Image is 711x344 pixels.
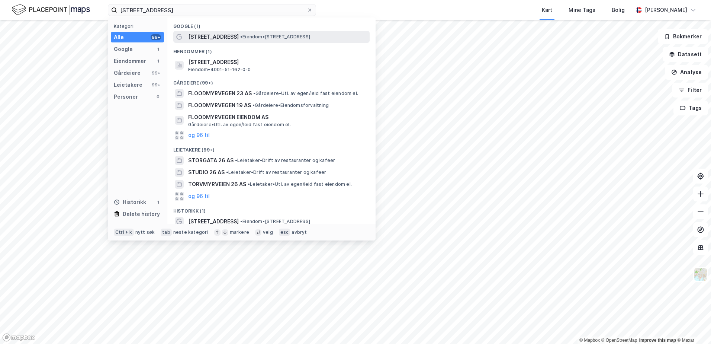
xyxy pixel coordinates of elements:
[155,199,161,205] div: 1
[188,89,252,98] span: FLOODMYRVEGEN 23 AS
[167,43,376,56] div: Eiendommer (1)
[188,113,367,122] span: FLOODMYRVEGEN EIENDOM AS
[253,90,255,96] span: •
[253,90,358,96] span: Gårdeiere • Utl. av egen/leid fast eiendom el.
[263,229,273,235] div: velg
[114,69,141,77] div: Gårdeiere
[235,157,237,163] span: •
[188,58,367,67] span: [STREET_ADDRESS]
[188,156,234,165] span: STORGATA 26 AS
[694,267,708,281] img: Z
[167,202,376,216] div: Historikk (1)
[188,131,210,140] button: og 96 til
[167,141,376,155] div: Leietakere (99+)
[151,82,161,88] div: 99+
[173,229,208,235] div: neste kategori
[114,229,134,236] div: Ctrl + k
[114,92,138,101] div: Personer
[240,219,310,224] span: Eiendom • [STREET_ADDRESS]
[12,3,90,16] img: logo.f888ab2527a4732fd821a326f86c7f29.svg
[114,23,164,29] div: Kategori
[188,32,239,41] span: [STREET_ADDRESS]
[188,101,251,110] span: FLOODMYRVEGEN 19 AS
[658,29,708,44] button: Bokmerker
[240,34,310,40] span: Eiendom • [STREET_ADDRESS]
[188,217,239,226] span: [STREET_ADDRESS]
[674,308,711,344] iframe: Chat Widget
[240,219,242,224] span: •
[542,6,552,15] div: Kart
[252,102,255,108] span: •
[188,122,291,128] span: Gårdeiere • Utl. av egen/leid fast eiendom el.
[645,6,687,15] div: [PERSON_NAME]
[135,229,155,235] div: nytt søk
[114,33,124,42] div: Alle
[252,102,329,108] span: Gårdeiere • Eiendomsforvaltning
[151,70,161,76] div: 99+
[665,65,708,80] button: Analyse
[188,168,225,177] span: STUDIO 26 AS
[114,80,142,89] div: Leietakere
[188,67,251,73] span: Eiendom • 4001-51-162-0-0
[279,229,290,236] div: esc
[248,181,352,187] span: Leietaker • Utl. av egen/leid fast eiendom el.
[114,57,146,66] div: Eiendommer
[123,210,160,219] div: Delete history
[167,74,376,87] div: Gårdeiere (99+)
[292,229,307,235] div: avbryt
[639,338,676,343] a: Improve this map
[188,180,246,189] span: TORVMYRVEIEN 26 AS
[188,192,210,201] button: og 96 til
[569,6,595,15] div: Mine Tags
[601,338,637,343] a: OpenStreetMap
[155,94,161,100] div: 0
[2,333,35,342] a: Mapbox homepage
[161,229,172,236] div: tab
[230,229,249,235] div: markere
[151,34,161,40] div: 99+
[248,181,250,187] span: •
[612,6,625,15] div: Bolig
[673,101,708,115] button: Tags
[663,47,708,62] button: Datasett
[114,198,146,207] div: Historikk
[155,58,161,64] div: 1
[117,4,307,16] input: Søk på adresse, matrikkel, gårdeiere, leietakere eller personer
[114,45,133,54] div: Google
[672,83,708,98] button: Filter
[240,34,242,39] span: •
[226,169,326,175] span: Leietaker • Drift av restauranter og kafeer
[579,338,600,343] a: Mapbox
[167,17,376,31] div: Google (1)
[155,46,161,52] div: 1
[226,169,228,175] span: •
[235,157,335,163] span: Leietaker • Drift av restauranter og kafeer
